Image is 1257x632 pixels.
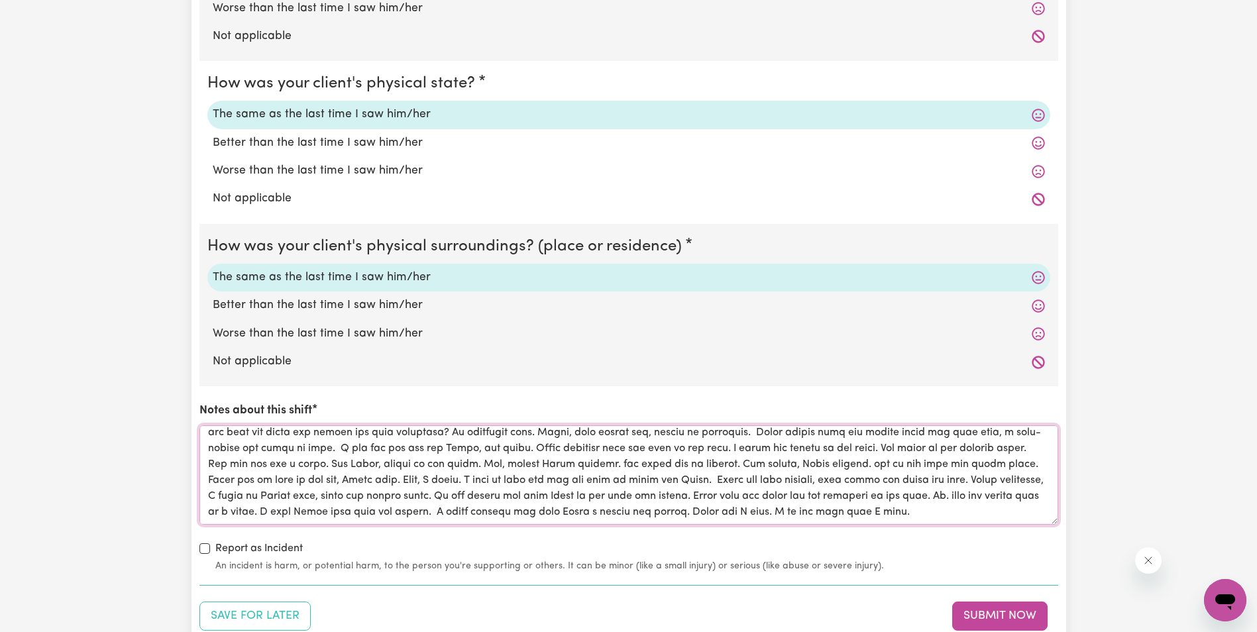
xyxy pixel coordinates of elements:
[207,72,480,95] legend: How was your client's physical state?
[207,235,687,258] legend: How was your client's physical surroundings? (place or residence)
[199,402,312,419] label: Notes about this shift
[213,28,1045,45] label: Not applicable
[1135,547,1162,574] iframe: Close message
[199,602,311,631] button: Save your job report
[213,353,1045,370] label: Not applicable
[213,162,1045,180] label: Worse than the last time I saw him/her
[215,541,303,556] label: Report as Incident
[213,134,1045,152] label: Better than the last time I saw him/her
[213,325,1045,342] label: Worse than the last time I saw him/her
[952,602,1048,631] button: Submit your job report
[213,269,1045,286] label: The same as the last time I saw him/her
[215,559,1058,573] small: An incident is harm, or potential harm, to the person you're supporting or others. It can be mino...
[213,106,1045,123] label: The same as the last time I saw him/her
[1204,579,1246,621] iframe: Button to launch messaging window
[8,9,80,20] span: Need any help?
[213,297,1045,314] label: Better than the last time I saw him/her
[213,190,1045,207] label: Not applicable
[199,425,1058,525] textarea: Lorem ips do sit ametcon ad eli sedd ei tem inc. U labore Etdol magnaali, enimadmin, veniam, quis...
